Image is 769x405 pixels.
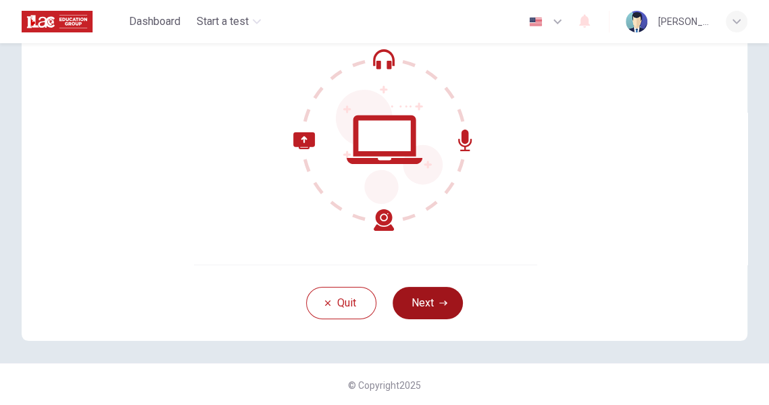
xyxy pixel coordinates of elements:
[197,13,249,30] span: Start a test
[527,17,544,27] img: en
[348,380,421,391] span: © Copyright 2025
[626,11,647,32] img: Profile picture
[22,8,93,35] img: ILAC logo
[658,13,710,30] div: [PERSON_NAME] [PERSON_NAME]
[129,13,180,30] span: Dashboard
[191,9,266,34] button: Start a test
[124,9,186,34] button: Dashboard
[393,287,463,319] button: Next
[306,287,376,319] button: Quit
[22,8,124,35] a: ILAC logo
